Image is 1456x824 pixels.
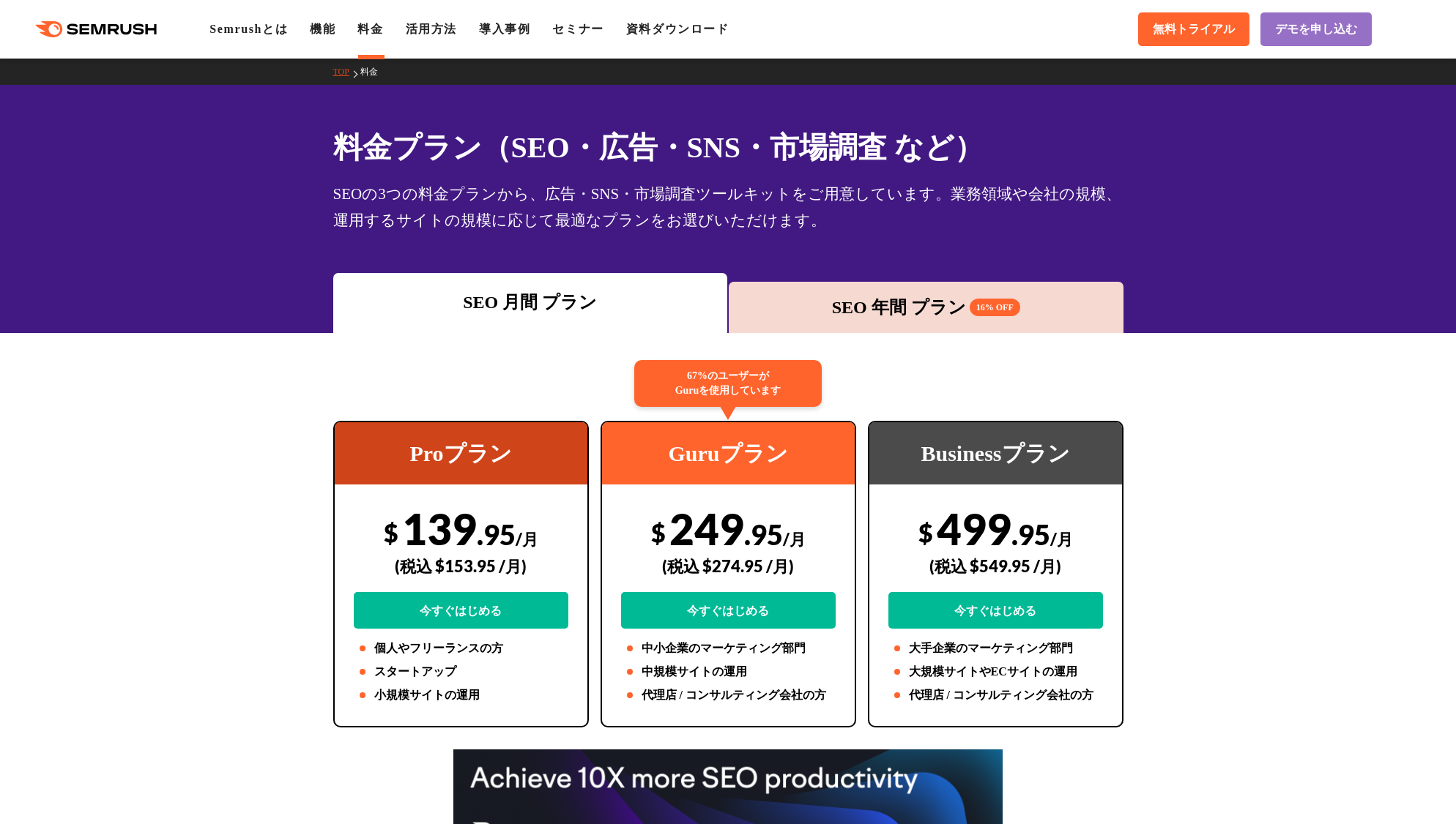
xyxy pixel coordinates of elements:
li: スタートアップ [354,663,568,681]
span: .95 [477,517,516,551]
div: (税込 $549.95 /月) [888,540,1103,592]
span: /月 [1050,529,1073,549]
div: SEO 月間 プラン [341,289,721,315]
a: Semrushとは [209,23,288,35]
li: 大手企業のマーケティング部門 [888,640,1103,657]
div: Proプラン [335,422,587,484]
li: 個人やフリーランスの方 [354,640,568,657]
span: $ [918,517,933,547]
a: 料金 [360,67,389,77]
li: 小規模サイトの運用 [354,686,568,704]
div: 249 [621,503,836,629]
div: (税込 $153.95 /月) [354,540,568,592]
span: 無料トライアル [1153,22,1235,37]
li: 代理店 / コンサルティング会社の方 [888,686,1103,704]
span: デモを申し込む [1275,22,1357,37]
span: $ [651,517,666,547]
div: 499 [888,503,1103,629]
div: (税込 $274.95 /月) [621,540,836,592]
li: 中規模サイトの運用 [621,663,836,681]
a: 資料ダウンロード [626,23,729,35]
a: 活用方法 [406,23,457,35]
a: 導入事例 [479,23,530,35]
span: .95 [1011,517,1050,551]
a: 料金 [357,23,383,35]
span: 16% OFF [970,299,1020,316]
a: デモを申し込む [1260,12,1372,46]
span: /月 [783,529,806,549]
li: 中小企業のマーケティング部門 [621,640,836,657]
h1: 料金プラン（SEO・広告・SNS・市場調査 など） [333,126,1123,169]
span: .95 [744,517,783,551]
a: 今すぐはじめる [888,592,1103,629]
div: 67%のユーザーが Guruを使用しています [634,360,822,407]
div: Businessプラン [869,422,1122,484]
a: 機能 [310,23,335,35]
li: 大規模サイトやECサイトの運用 [888,663,1103,681]
a: TOP [333,67,360,77]
span: $ [384,517,398,547]
span: /月 [516,529,538,549]
a: 無料トライアル [1138,12,1249,46]
div: Guruプラン [602,422,855,484]
li: 代理店 / コンサルティング会社の方 [621,686,836,704]
a: 今すぐはじめる [621,592,836,629]
div: SEOの3つの料金プランから、広告・SNS・市場調査ツールキットをご用意しています。業務領域や会社の規模、運用するサイトの規模に応じて最適なプランをお選びいただけます。 [333,181,1123,233]
a: 今すぐはじめる [354,592,568,629]
div: 139 [354,503,568,629]
div: SEO 年間 プラン [736,294,1116,321]
a: セミナー [552,23,603,35]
